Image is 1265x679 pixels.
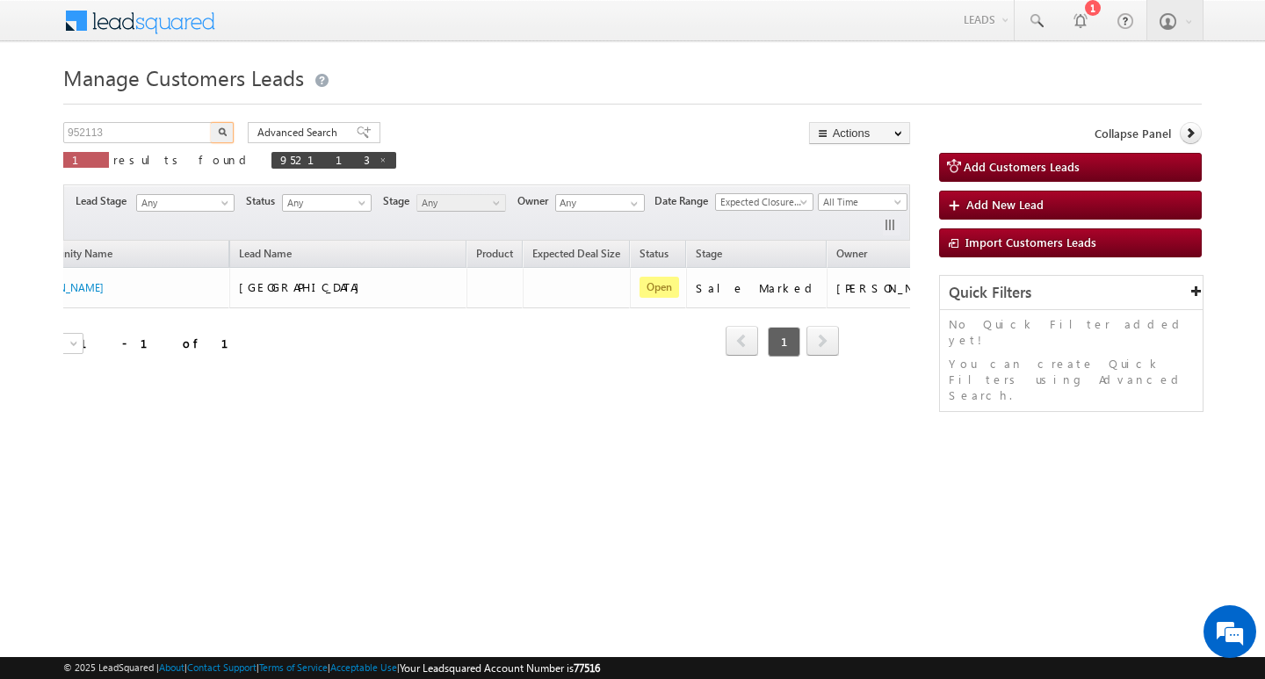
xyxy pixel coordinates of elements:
[63,660,600,676] span: © 2025 LeadSquared | | | | |
[517,193,555,209] span: Owner
[23,163,321,526] textarea: Type your message and hit 'Enter'
[239,541,319,565] em: Start Chat
[330,661,397,673] a: Acceptable Use
[218,127,227,136] img: Search
[137,195,228,211] span: Any
[966,197,1044,212] span: Add New Lead
[230,244,300,267] span: Lead Name
[532,247,620,260] span: Expected Deal Size
[715,193,813,211] a: Expected Closure Date
[246,193,282,209] span: Status
[72,152,100,167] span: 1
[259,661,328,673] a: Terms of Service
[257,125,343,141] span: Advanced Search
[574,661,600,675] span: 77516
[283,195,366,211] span: Any
[91,92,295,115] div: Chat with us now
[809,122,910,144] button: Actions
[696,280,819,296] div: Sale Marked
[76,193,134,209] span: Lead Stage
[726,328,758,356] a: prev
[806,326,839,356] span: next
[417,195,501,211] span: Any
[687,244,731,267] a: Stage
[159,661,184,673] a: About
[836,247,867,260] span: Owner
[30,92,74,115] img: d_60004797649_company_0_60004797649
[806,328,839,356] a: next
[818,193,907,211] a: All Time
[239,279,368,294] span: [GEOGRAPHIC_DATA]
[640,277,679,298] span: Open
[400,661,600,675] span: Your Leadsquared Account Number is
[16,244,121,267] a: Opportunity Name
[24,281,104,294] a: [PERSON_NAME]
[716,194,807,210] span: Expected Closure Date
[964,159,1080,174] span: Add Customers Leads
[476,247,513,260] span: Product
[80,333,249,353] div: 1 - 1 of 1
[631,244,677,267] a: Status
[136,194,235,212] a: Any
[768,327,800,357] span: 1
[696,247,722,260] span: Stage
[965,235,1096,249] span: Import Customers Leads
[836,280,1012,296] div: [PERSON_NAME] [PERSON_NAME]
[940,276,1203,310] div: Quick Filters
[726,326,758,356] span: prev
[383,193,416,209] span: Stage
[949,316,1194,348] p: No Quick Filter added yet!
[282,194,372,212] a: Any
[280,152,370,167] span: 952113
[187,661,257,673] a: Contact Support
[113,152,253,167] span: results found
[654,193,715,209] span: Date Range
[949,356,1194,403] p: You can create Quick Filters using Advanced Search.
[524,244,629,267] a: Expected Deal Size
[621,195,643,213] a: Show All Items
[25,247,112,260] span: Opportunity Name
[63,63,304,91] span: Manage Customers Leads
[288,9,330,51] div: Minimize live chat window
[555,194,645,212] input: Type to Search
[416,194,506,212] a: Any
[1095,126,1171,141] span: Collapse Panel
[819,194,902,210] span: All Time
